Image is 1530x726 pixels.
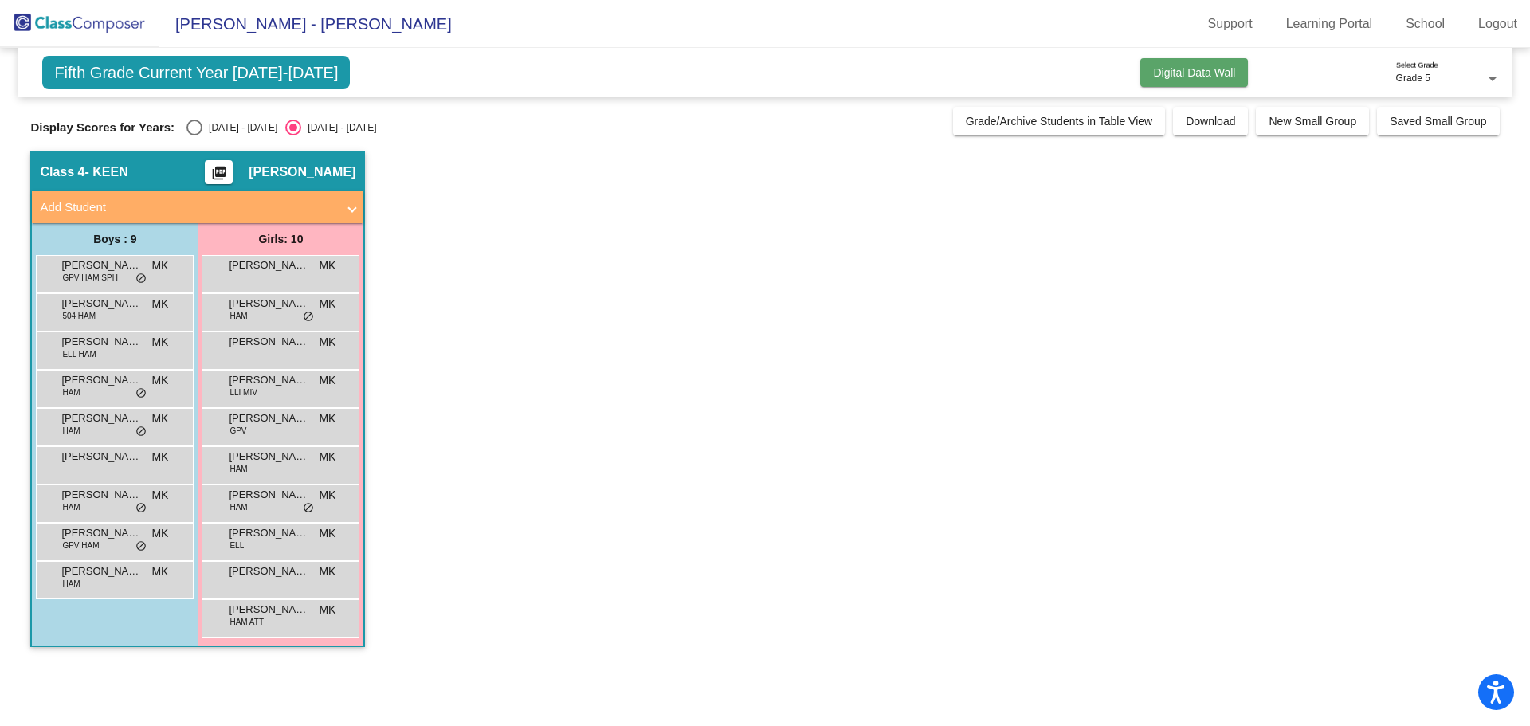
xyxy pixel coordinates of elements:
button: Saved Small Group [1377,107,1499,135]
span: Class 4 [40,164,84,180]
span: MK [319,602,335,618]
span: Grade 5 [1396,73,1430,84]
span: [PERSON_NAME] [229,296,308,312]
span: HAM [229,310,247,322]
span: [PERSON_NAME] [61,334,141,350]
span: MK [151,296,168,312]
button: Digital Data Wall [1140,58,1248,87]
span: MK [151,257,168,274]
span: MK [319,410,335,427]
span: Grade/Archive Students in Table View [966,115,1153,128]
mat-icon: picture_as_pdf [210,165,229,187]
span: HAM [62,501,80,513]
span: Saved Small Group [1390,115,1486,128]
a: Support [1195,11,1265,37]
span: HAM [62,387,80,398]
span: MK [319,372,335,389]
button: Download [1173,107,1248,135]
a: Logout [1465,11,1530,37]
span: do_not_disturb_alt [303,502,314,515]
span: [PERSON_NAME] [61,257,141,273]
span: do_not_disturb_alt [135,387,147,400]
span: HAM [62,578,80,590]
span: [PERSON_NAME] [61,449,141,465]
span: MK [319,487,335,504]
span: - KEEN [84,164,127,180]
div: [DATE] - [DATE] [301,120,376,135]
span: [PERSON_NAME] [229,449,308,465]
button: Grade/Archive Students in Table View [953,107,1166,135]
span: do_not_disturb_alt [303,311,314,324]
div: Girls: 10 [198,223,363,255]
span: MK [319,257,335,274]
span: LLI MIV [229,387,257,398]
span: do_not_disturb_alt [135,502,147,515]
a: School [1393,11,1457,37]
span: do_not_disturb_alt [135,540,147,553]
span: [PERSON_NAME] [229,602,308,618]
span: [PERSON_NAME] [229,563,308,579]
mat-panel-title: Add Student [40,198,336,217]
span: Digital Data Wall [1153,66,1235,79]
span: [PERSON_NAME] [229,372,308,388]
span: Display Scores for Years: [30,120,175,135]
span: [PERSON_NAME] [61,296,141,312]
div: [DATE] - [DATE] [202,120,277,135]
span: 504 HAM [62,310,96,322]
span: [PERSON_NAME] [61,525,141,541]
span: HAM [62,425,80,437]
span: MK [151,563,168,580]
span: [PERSON_NAME] [61,487,141,503]
span: MK [319,296,335,312]
span: HAM [229,463,247,475]
span: Fifth Grade Current Year [DATE]-[DATE] [42,56,350,89]
span: MK [151,410,168,427]
span: [PERSON_NAME] [229,525,308,541]
span: MK [151,487,168,504]
span: ELL HAM [62,348,96,360]
span: New Small Group [1269,115,1356,128]
span: GPV [229,425,246,437]
div: Boys : 9 [32,223,198,255]
span: [PERSON_NAME] [229,334,308,350]
mat-expansion-panel-header: Add Student [32,191,363,223]
span: [PERSON_NAME] [229,410,308,426]
span: [PERSON_NAME] - [PERSON_NAME] [159,11,452,37]
button: New Small Group [1256,107,1369,135]
span: do_not_disturb_alt [135,426,147,438]
span: GPV HAM SPH [62,272,117,284]
span: do_not_disturb_alt [135,273,147,285]
span: [PERSON_NAME] [61,372,141,388]
mat-radio-group: Select an option [186,120,376,135]
span: MK [151,372,168,389]
span: MK [319,449,335,465]
span: MK [319,334,335,351]
span: MK [151,449,168,465]
span: [PERSON_NAME] [249,164,355,180]
button: Print Students Details [205,160,233,184]
span: [PERSON_NAME] [229,257,308,273]
span: MK [319,563,335,580]
span: Download [1186,115,1235,128]
a: Learning Portal [1273,11,1386,37]
span: MK [151,525,168,542]
span: [PERSON_NAME] [61,563,141,579]
span: GPV HAM [62,540,99,551]
span: MK [319,525,335,542]
span: HAM ATT [229,616,264,628]
span: HAM [229,501,247,513]
span: MK [151,334,168,351]
span: [PERSON_NAME] [229,487,308,503]
span: [PERSON_NAME] [61,410,141,426]
span: ELL [229,540,244,551]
